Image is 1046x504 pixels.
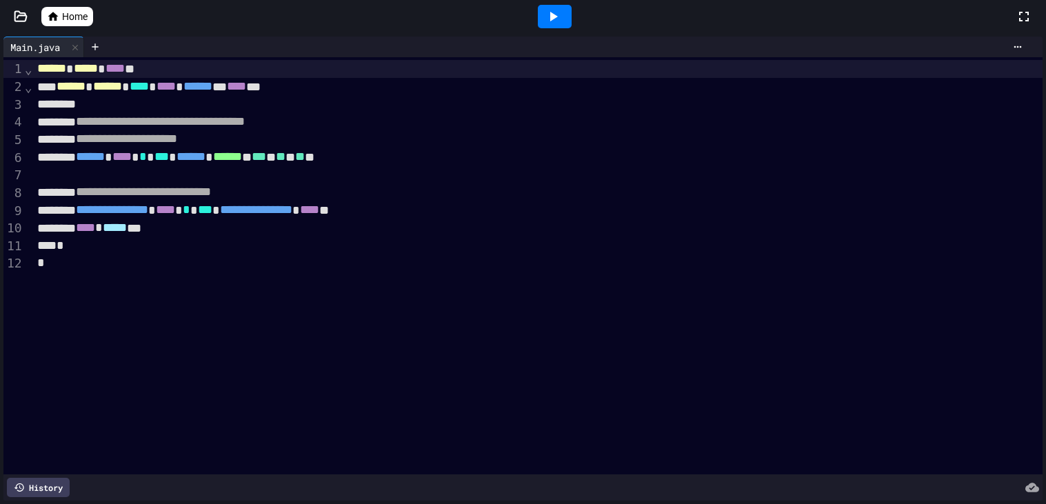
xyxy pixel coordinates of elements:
[3,166,24,183] div: 7
[3,96,24,113] div: 3
[3,40,67,54] div: Main.java
[24,80,33,94] span: Fold line
[41,7,93,26] a: Home
[3,184,24,202] div: 8
[62,10,88,23] span: Home
[7,478,70,497] div: History
[3,219,24,237] div: 10
[3,237,24,254] div: 11
[3,78,24,96] div: 2
[3,149,24,167] div: 6
[3,202,24,220] div: 9
[3,131,24,149] div: 5
[24,62,33,77] span: Fold line
[3,254,24,272] div: 12
[3,113,24,131] div: 4
[3,60,24,78] div: 1
[3,37,84,57] div: Main.java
